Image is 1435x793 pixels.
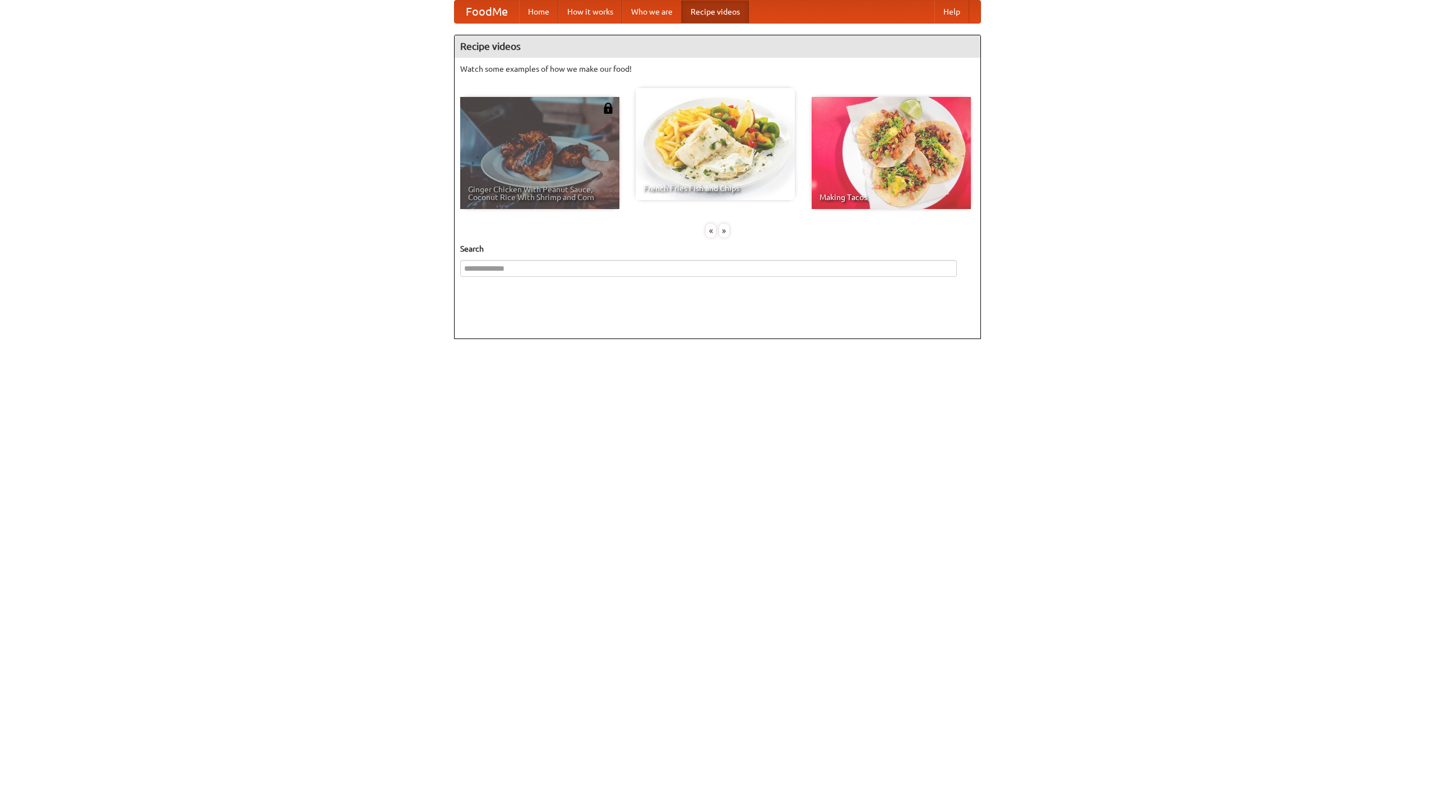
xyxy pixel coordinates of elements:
a: FoodMe [455,1,519,23]
img: 483408.png [603,103,614,114]
div: « [706,224,716,238]
a: French Fries Fish and Chips [636,88,795,200]
a: Who we are [622,1,682,23]
a: Help [934,1,969,23]
a: Making Tacos [812,97,971,209]
a: Recipe videos [682,1,749,23]
p: Watch some examples of how we make our food! [460,63,975,75]
a: Home [519,1,558,23]
h5: Search [460,243,975,254]
div: » [719,224,729,238]
span: French Fries Fish and Chips [644,184,787,192]
h4: Recipe videos [455,35,980,58]
span: Making Tacos [820,193,963,201]
a: How it works [558,1,622,23]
